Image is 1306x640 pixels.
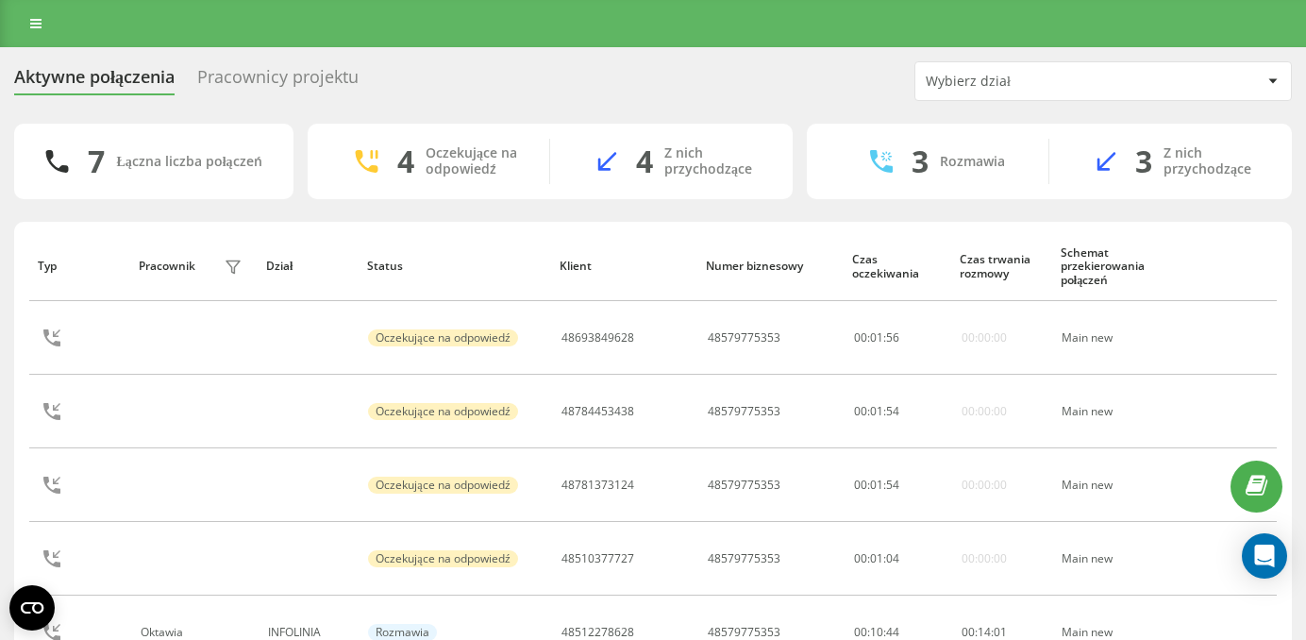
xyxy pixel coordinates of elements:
[978,624,991,640] span: 14
[368,403,517,420] div: Oczekujące na odpowiedź
[14,67,175,96] div: Aktywne połączenia
[886,403,899,419] span: 54
[561,626,634,639] div: 48512278628
[561,331,634,345] div: 48693849628
[197,67,359,96] div: Pracownicy projektu
[1164,145,1264,177] div: Z nich przychodzące
[1062,479,1165,492] div: Main new
[960,253,1043,280] div: Czas trwania rozmowy
[886,329,899,345] span: 56
[870,329,883,345] span: 01
[368,477,517,494] div: Oczekujące na odpowiedź
[962,552,1007,565] div: 00:00:00
[368,329,517,346] div: Oczekujące na odpowiedź
[708,405,780,418] div: 48579775353
[886,477,899,493] span: 54
[38,260,121,273] div: Typ
[561,405,634,418] div: 48784453438
[561,552,634,565] div: 48510377727
[886,550,899,566] span: 04
[912,143,929,179] div: 3
[88,143,105,179] div: 7
[962,479,1007,492] div: 00:00:00
[854,626,941,639] div: 00:10:44
[854,479,899,492] div: : :
[852,253,942,280] div: Czas oczekiwania
[9,585,55,631] button: Open CMP widget
[139,260,195,273] div: Pracownik
[854,405,899,418] div: : :
[940,154,1005,170] div: Rozmawia
[368,550,517,567] div: Oczekujące na odpowiedź
[708,479,780,492] div: 48579775353
[426,145,521,177] div: Oczekujące na odpowiedź
[268,626,348,639] div: INFOLINIA
[854,403,867,419] span: 00
[708,626,780,639] div: 48579775353
[1242,533,1287,579] div: Open Intercom Messenger
[854,329,867,345] span: 00
[854,552,899,565] div: : :
[1062,626,1165,639] div: Main new
[926,74,1151,90] div: Wybierz dział
[1062,552,1165,565] div: Main new
[367,260,543,273] div: Status
[708,552,780,565] div: 48579775353
[870,550,883,566] span: 01
[1135,143,1152,179] div: 3
[397,143,414,179] div: 4
[706,260,834,273] div: Numer biznesowy
[962,405,1007,418] div: 00:00:00
[266,260,349,273] div: Dział
[1062,405,1165,418] div: Main new
[854,550,867,566] span: 00
[854,331,899,345] div: : :
[636,143,653,179] div: 4
[1062,331,1165,345] div: Main new
[870,477,883,493] span: 01
[854,477,867,493] span: 00
[994,624,1007,640] span: 01
[708,331,780,345] div: 48579775353
[1061,246,1167,287] div: Schemat przekierowania połączeń
[560,260,688,273] div: Klient
[962,624,975,640] span: 00
[664,145,764,177] div: Z nich przychodzące
[561,479,634,492] div: 48781373124
[870,403,883,419] span: 01
[962,331,1007,345] div: 00:00:00
[962,626,1007,639] div: : :
[141,626,188,639] div: Oktawia
[116,154,261,170] div: Łączna liczba połączeń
